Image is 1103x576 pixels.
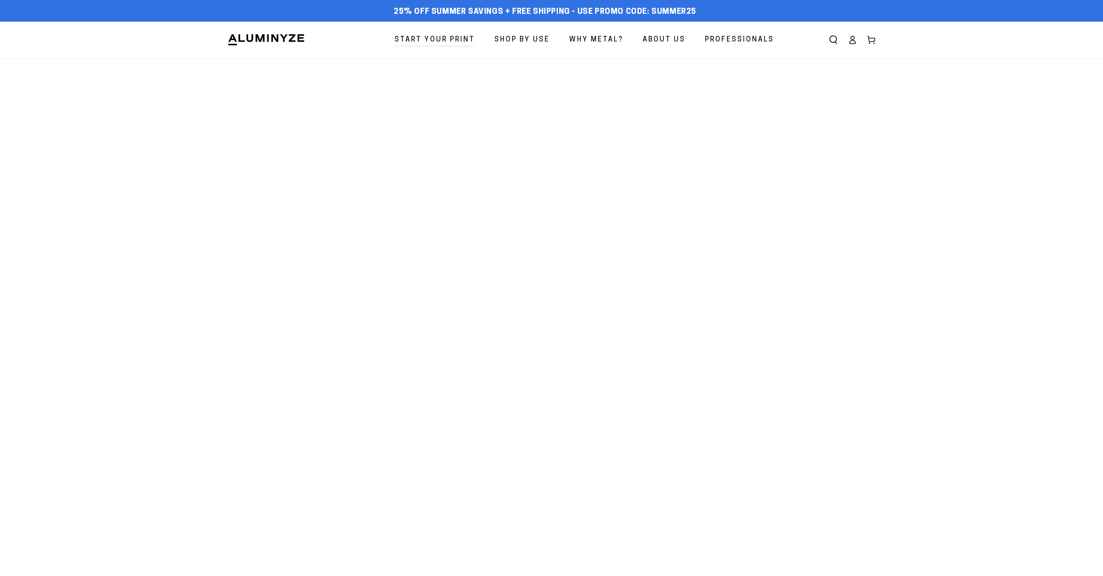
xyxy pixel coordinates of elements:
[227,33,305,46] img: Aluminyze
[394,7,696,17] span: 25% off Summer Savings + Free Shipping - Use Promo Code: SUMMER25
[488,29,556,51] a: Shop By Use
[563,29,630,51] a: Why Metal?
[636,29,692,51] a: About Us
[824,30,843,49] summary: Search our site
[698,29,781,51] a: Professionals
[569,34,623,46] span: Why Metal?
[395,34,475,46] span: Start Your Print
[388,29,481,51] a: Start Your Print
[643,34,685,46] span: About Us
[705,34,774,46] span: Professionals
[494,34,550,46] span: Shop By Use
